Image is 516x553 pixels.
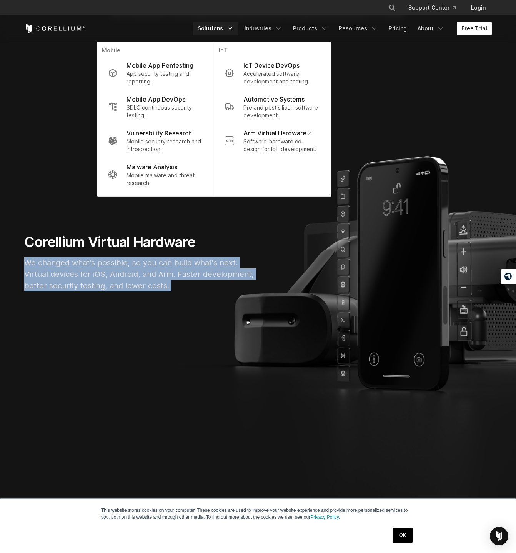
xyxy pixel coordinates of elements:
[413,22,449,35] a: About
[24,233,255,251] h1: Corellium Virtual Hardware
[24,257,255,291] p: We changed what's possible, so you can build what's next. Virtual devices for iOS, Android, and A...
[219,47,326,56] p: IoT
[402,1,462,15] a: Support Center
[490,527,508,545] div: Open Intercom Messenger
[127,128,192,138] p: Vulnerability Research
[219,90,326,124] a: Automotive Systems Pre and post silicon software development.
[385,1,399,15] button: Search
[243,128,311,138] p: Arm Virtual Hardware
[219,56,326,90] a: IoT Device DevOps Accelerated software development and testing.
[384,22,411,35] a: Pricing
[288,22,333,35] a: Products
[465,1,492,15] a: Login
[457,22,492,35] a: Free Trial
[243,95,305,104] p: Automotive Systems
[102,124,209,158] a: Vulnerability Research Mobile security research and introspection.
[193,22,492,35] div: Navigation Menu
[219,124,326,158] a: Arm Virtual Hardware Software-hardware co-design for IoT development.
[243,70,320,85] p: Accelerated software development and testing.
[240,22,287,35] a: Industries
[243,104,320,119] p: Pre and post silicon software development.
[102,90,209,124] a: Mobile App DevOps SDLC continuous security testing.
[102,47,209,56] p: Mobile
[243,61,300,70] p: IoT Device DevOps
[127,95,185,104] p: Mobile App DevOps
[127,70,203,85] p: App security testing and reporting.
[101,507,415,521] p: This website stores cookies on your computer. These cookies are used to improve your website expe...
[127,138,203,153] p: Mobile security research and introspection.
[243,138,320,153] p: Software-hardware co-design for IoT development.
[102,158,209,192] a: Malware Analysis Mobile malware and threat research.
[127,61,193,70] p: Mobile App Pentesting
[193,22,238,35] a: Solutions
[127,162,177,172] p: Malware Analysis
[310,515,340,520] a: Privacy Policy.
[334,22,383,35] a: Resources
[379,1,492,15] div: Navigation Menu
[102,56,209,90] a: Mobile App Pentesting App security testing and reporting.
[127,104,203,119] p: SDLC continuous security testing.
[127,172,203,187] p: Mobile malware and threat research.
[393,528,413,543] a: OK
[24,24,85,33] a: Corellium Home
